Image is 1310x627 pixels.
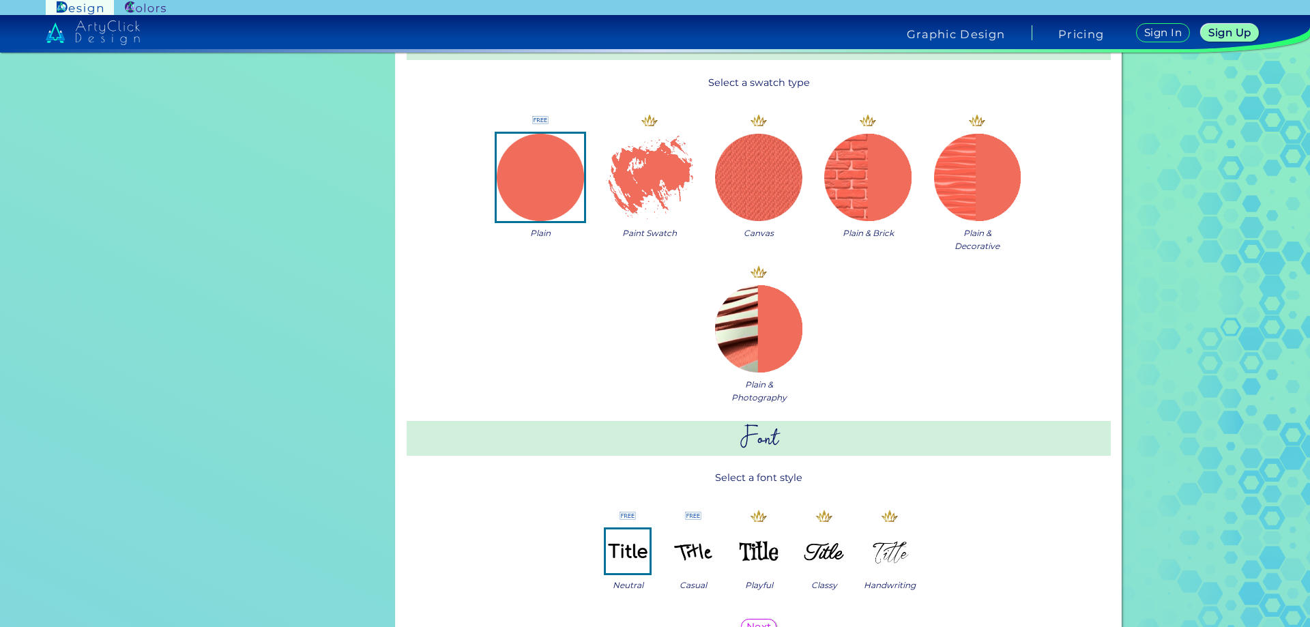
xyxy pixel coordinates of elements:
[745,579,773,592] span: Playful
[751,263,767,280] img: icon_premium_gold.svg
[969,112,985,128] img: icon_premium_gold.svg
[532,112,549,128] img: icon_free.svg
[671,529,715,573] img: ex-mb-font-style-2.png
[907,29,1005,40] h4: Graphic Design
[933,134,1021,221] img: ex-img-swatch-type-5.png
[620,508,636,524] img: icon_free.svg
[860,112,876,128] img: icon_premium_gold.svg
[816,508,832,524] img: icon_premium_gold.svg
[1139,24,1188,42] a: Sign In
[685,508,701,524] img: icon_free.svg
[606,134,693,221] img: ex-img-swatch-type-2.png
[407,70,1111,95] p: Select a swatch type
[802,529,846,573] img: ex-mb-font-style-4.png
[726,378,791,404] span: Plain & Photography
[622,227,677,239] span: Paint Swatch
[407,421,1111,456] h2: Font
[680,579,707,592] span: Casual
[751,112,767,128] img: icon_premium_gold.svg
[824,134,912,221] img: ex-img-swatch-type-4.png
[737,529,781,573] img: ex-mb-font-style-3.png
[715,134,802,221] img: ex-img-swatch-type-3.png
[606,529,650,573] img: ex-mb-font-style-1.png
[46,20,140,45] img: artyclick_design_logo_white_combined_path.svg
[1210,28,1249,38] h5: Sign Up
[407,25,1111,60] h2: Swatches
[1146,28,1180,38] h5: Sign In
[530,227,551,239] span: Plain
[843,227,894,239] span: Plain & Brick
[944,227,1010,252] span: Plain & Decorative
[811,579,837,592] span: Classy
[1058,29,1104,40] a: Pricing
[868,529,912,573] img: ex-mb-font-style-5.png
[744,227,774,239] span: Canvas
[882,508,898,524] img: icon_premium_gold.svg
[497,134,584,221] img: ex-img-swatch-type-1.png
[613,579,643,592] span: Neutral
[125,1,166,14] img: ArtyClick Colors logo
[407,465,1111,491] p: Select a font style
[864,579,916,592] span: Handwriting
[715,285,802,373] img: ex-img-swatch-type-6.png
[641,112,658,128] img: icon_premium_gold.svg
[1204,25,1255,41] a: Sign Up
[751,508,767,524] img: icon_premium_gold.svg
